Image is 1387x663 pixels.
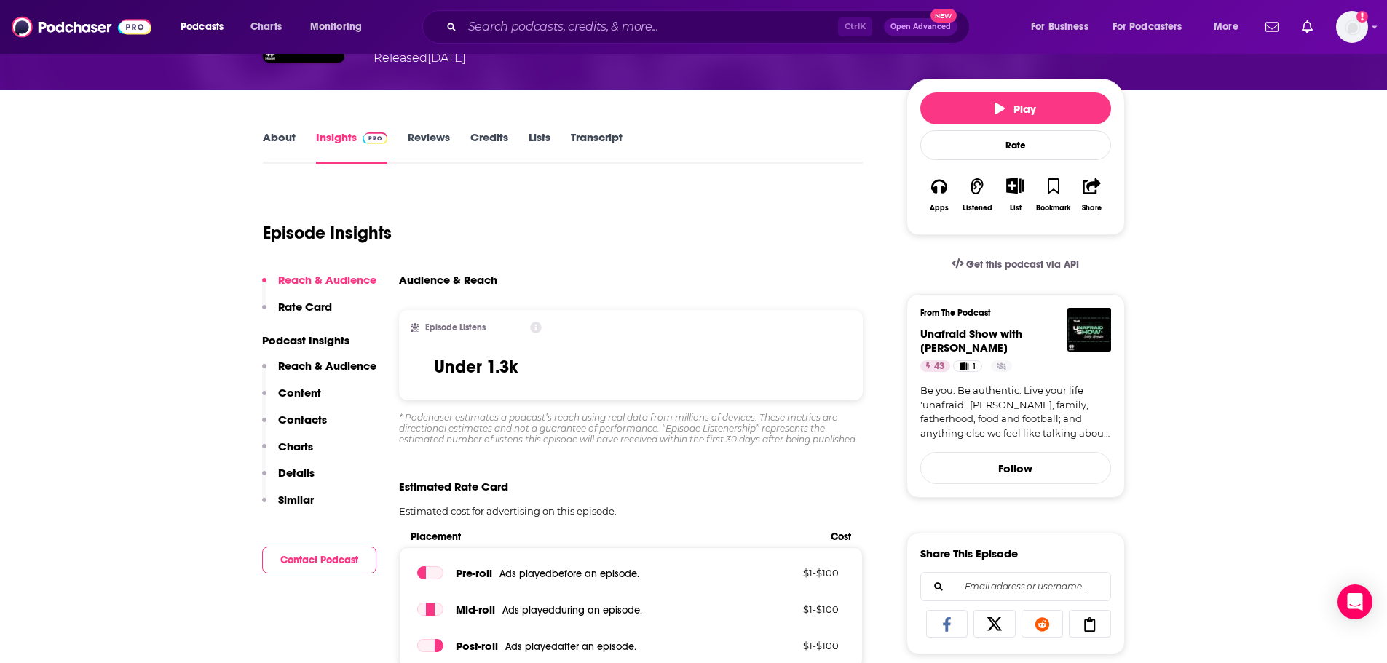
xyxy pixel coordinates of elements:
span: New [930,9,957,23]
div: * Podchaser estimates a podcast’s reach using real data from millions of devices. These metrics a... [399,412,864,445]
img: Unafraid Show with George Wrighster [1067,308,1111,352]
button: Contacts [262,413,327,440]
span: 1 [973,360,976,374]
svg: Add a profile image [1356,11,1368,23]
a: Lists [529,130,550,164]
button: Reach & Audience [262,273,376,300]
a: Get this podcast via API [940,247,1091,282]
div: Bookmark [1036,204,1070,213]
div: Search followers [920,572,1111,601]
img: Podchaser Pro [363,132,388,144]
h3: Share This Episode [920,547,1018,560]
button: Listened [958,168,996,221]
button: Show More Button [1000,178,1030,194]
a: InsightsPodchaser Pro [316,130,388,164]
a: Copy Link [1069,610,1111,638]
span: Ads played during an episode . [502,604,642,616]
div: Share [1082,204,1102,213]
span: Unafraid Show with [PERSON_NAME] [920,327,1022,354]
span: Ctrl K [838,17,872,36]
a: About [263,130,296,164]
p: Contacts [278,413,327,426]
h1: Episode Insights [263,222,392,244]
span: Placement [411,531,819,543]
p: $ 1 - $ 100 [744,567,839,579]
button: open menu [1021,15,1107,39]
a: Reviews [408,130,450,164]
div: Listened [963,204,992,213]
p: Estimated cost for advertising on this episode. [399,505,864,517]
a: Transcript [571,130,623,164]
button: Apps [920,168,958,221]
h3: From The Podcast [920,308,1099,318]
button: Content [262,386,321,413]
p: Content [278,386,321,400]
a: 1 [953,360,981,372]
a: Show notifications dropdown [1296,15,1319,39]
a: Share on Facebook [926,610,968,638]
a: 43 [920,360,950,372]
img: User Profile [1336,11,1368,43]
button: Share [1072,168,1110,221]
input: Search podcasts, credits, & more... [462,15,838,39]
button: Contact Podcast [262,547,376,573]
span: Monitoring [310,17,362,37]
span: For Podcasters [1113,17,1182,37]
button: open menu [1103,15,1204,39]
p: Similar [278,493,314,507]
button: Open AdvancedNew [884,18,957,36]
span: For Business [1031,17,1088,37]
h3: Under 1.3k [434,356,518,378]
button: open menu [170,15,242,39]
p: Reach & Audience [278,273,376,287]
p: $ 1 - $ 100 [744,603,839,615]
div: Rate [920,130,1111,160]
button: open menu [300,15,381,39]
a: Be you. Be authentic. Live your life 'unafraid'. [PERSON_NAME], family, fatherhood, food and foot... [920,384,1111,440]
button: Details [262,466,315,493]
div: Released [DATE] [374,49,466,67]
div: Apps [930,204,949,213]
span: Post -roll [456,639,498,653]
p: Charts [278,440,313,453]
button: Similar [262,493,314,520]
a: Unafraid Show with George Wrighster [920,327,1022,354]
button: Play [920,92,1111,124]
a: Share on Reddit [1022,610,1064,638]
span: Get this podcast via API [966,258,1079,271]
span: Logged in as BerkMarc [1336,11,1368,43]
p: Podcast Insights [262,333,376,347]
p: Details [278,466,315,480]
div: Search podcasts, credits, & more... [436,10,984,44]
button: Rate Card [262,300,332,327]
span: Charts [250,17,282,37]
span: Play [995,102,1036,116]
button: Show profile menu [1336,11,1368,43]
input: Email address or username... [933,573,1099,600]
span: Open Advanced [890,23,951,31]
a: Charts [241,15,291,39]
span: Ads played before an episode . [499,568,639,580]
button: Follow [920,452,1111,484]
button: open menu [1204,15,1257,39]
p: Reach & Audience [278,359,376,373]
h2: Episode Listens [425,322,486,333]
span: Podcasts [181,17,224,37]
span: 43 [934,360,944,374]
span: Estimated Rate Card [399,480,508,493]
img: Podchaser - Follow, Share and Rate Podcasts [12,13,151,41]
button: Charts [262,440,313,467]
button: Bookmark [1035,168,1072,221]
a: Show notifications dropdown [1260,15,1284,39]
h3: Audience & Reach [399,273,497,287]
span: Mid -roll [456,603,495,616]
p: Rate Card [278,300,332,314]
span: Pre -roll [456,566,492,580]
span: Cost [831,531,851,543]
span: More [1214,17,1238,37]
div: Open Intercom Messenger [1337,584,1372,619]
div: Show More ButtonList [996,168,1034,221]
button: Reach & Audience [262,359,376,386]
